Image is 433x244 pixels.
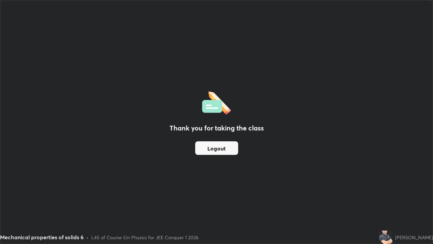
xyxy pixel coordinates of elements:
[395,234,433,241] div: [PERSON_NAME]
[91,234,199,241] div: L45 of Course On Physics for JEE Conquer 1 2026
[86,234,89,241] div: •
[379,230,392,244] img: 2cedd6bda10141d99be5a37104ce2ff3.png
[195,141,238,155] button: Logout
[202,89,231,115] img: offlineFeedback.1438e8b3.svg
[169,123,264,133] h2: Thank you for taking the class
